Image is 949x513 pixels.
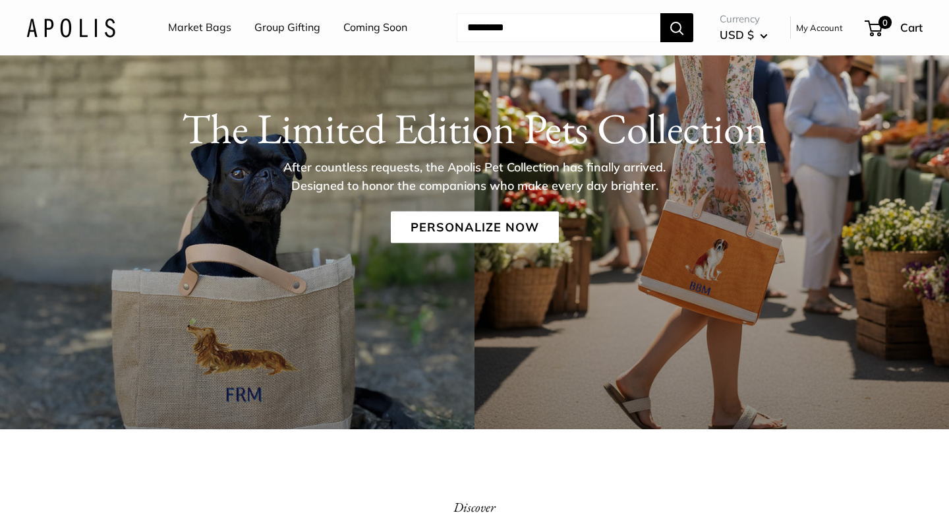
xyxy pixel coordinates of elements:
span: 0 [878,16,892,29]
button: Search [660,13,693,42]
h1: The Limited Edition Pets Collection [26,103,923,153]
p: After countless requests, the Apolis Pet Collection has finally arrived. Designed to honor the co... [260,158,689,195]
a: Market Bags [168,18,231,38]
a: Group Gifting [254,18,320,38]
button: USD $ [720,24,768,45]
a: 0 Cart [866,17,923,38]
a: Personalize Now [391,211,559,243]
img: Apolis [26,18,115,37]
span: Cart [900,20,923,34]
a: Coming Soon [343,18,407,38]
span: USD $ [720,28,754,42]
span: Currency [720,10,768,28]
a: My Account [796,20,843,36]
input: Search... [457,13,660,42]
